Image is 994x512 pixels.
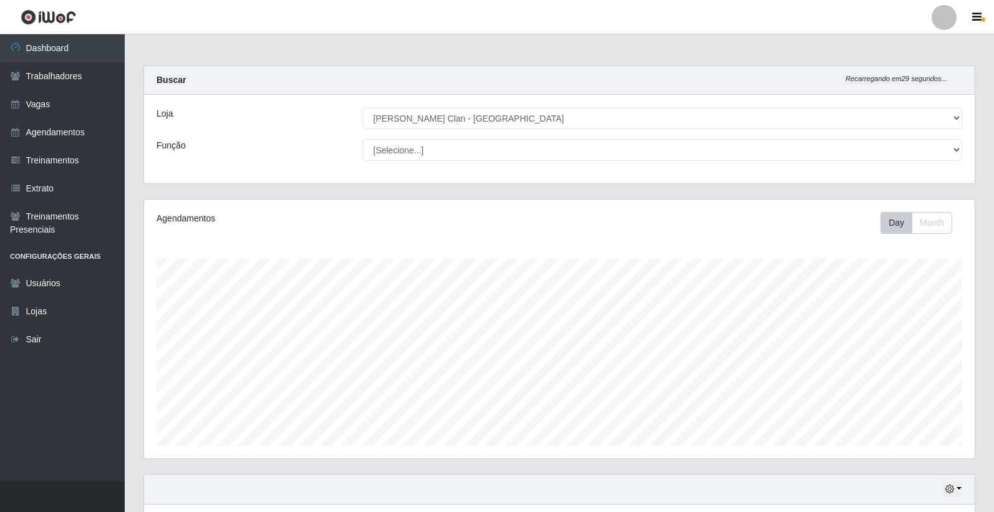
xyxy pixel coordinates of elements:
[881,212,952,234] div: First group
[21,9,76,25] img: CoreUI Logo
[881,212,912,234] button: Day
[912,212,952,234] button: Month
[157,139,186,152] label: Função
[157,107,173,120] label: Loja
[157,212,481,225] div: Agendamentos
[157,75,186,85] strong: Buscar
[881,212,962,234] div: Toolbar with button groups
[846,75,947,82] i: Recarregando em 29 segundos...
